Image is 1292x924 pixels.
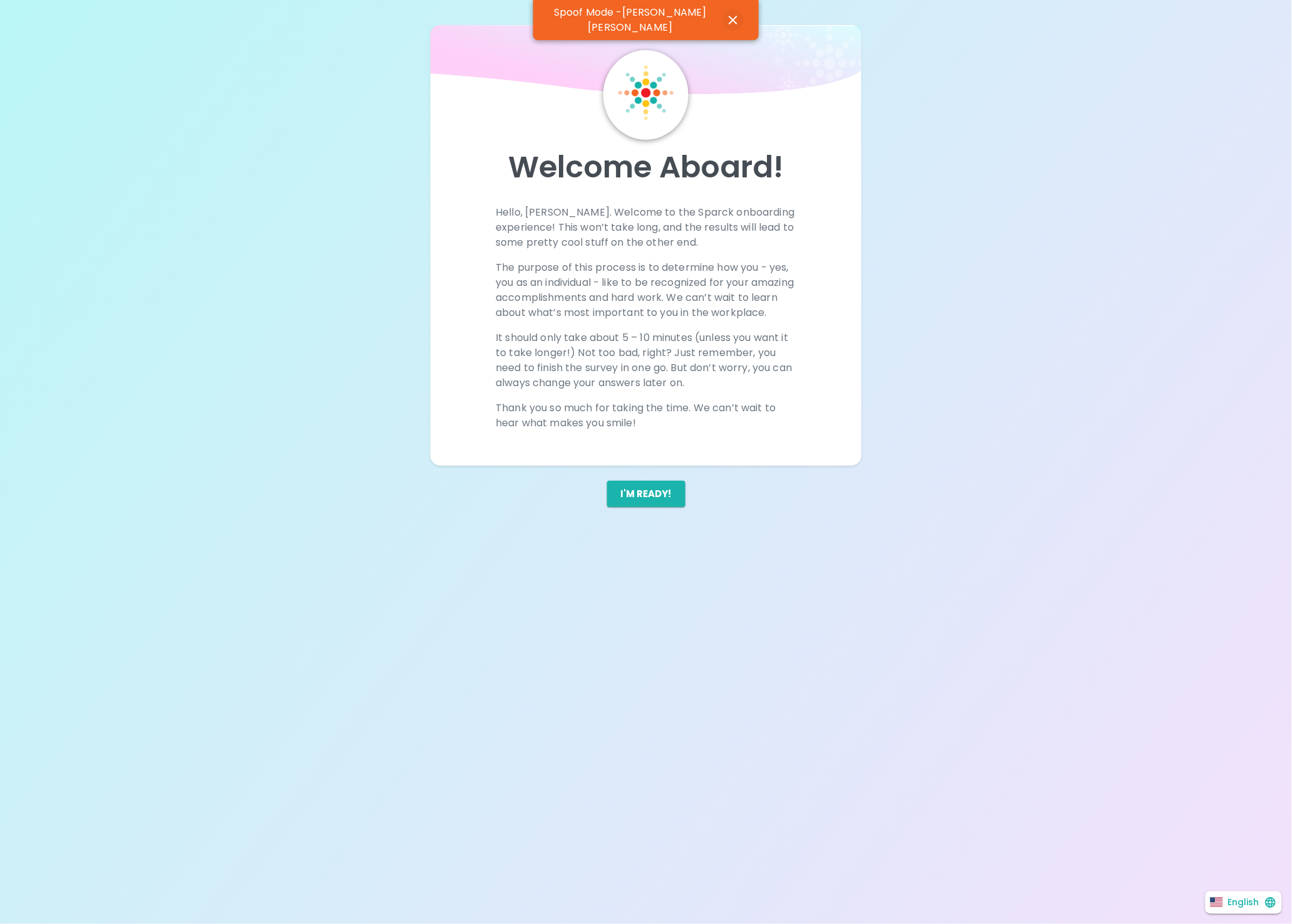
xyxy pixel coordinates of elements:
[1228,896,1259,909] p: English
[1211,898,1223,907] img: United States flag
[496,330,796,391] p: It should only take about 5 – 10 minutes (unless you want it to take longer!) Not too bad, right?...
[496,260,796,320] p: The purpose of this process is to determine how you - yes, you as an individual - like to be reco...
[496,205,796,250] p: Hello, [PERSON_NAME]. Welcome to the Sparck onboarding experience! This won’t take long, and the ...
[1206,891,1282,914] button: English
[607,481,685,507] button: I'm ready!
[496,401,796,431] p: Thank you so much for taking the time. We can’t wait to hear what makes you smile!
[445,150,846,185] p: Welcome Aboard!
[430,25,861,100] img: wave
[618,65,674,120] img: Sparck Logo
